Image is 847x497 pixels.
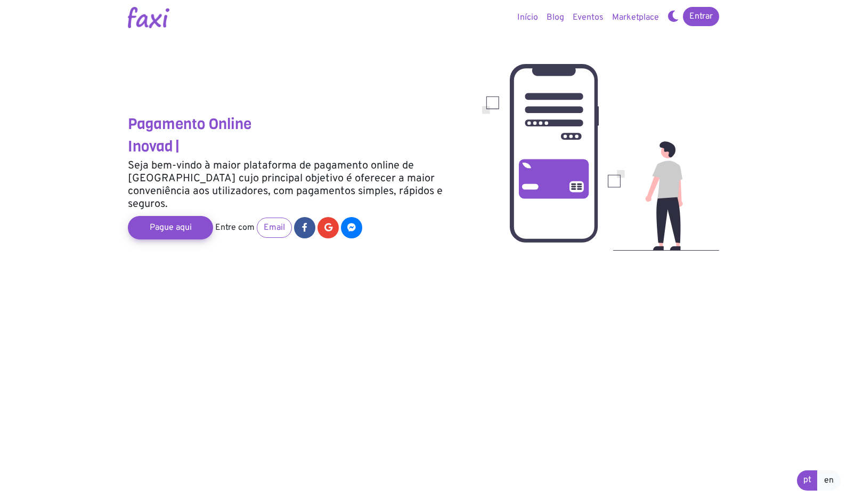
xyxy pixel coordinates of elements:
span: Entre com [215,222,255,233]
a: Entrar [683,7,719,26]
a: pt [797,470,818,491]
span: Inovad [128,137,173,156]
a: Blog [542,7,568,28]
a: Início [513,7,542,28]
img: Logotipo Faxi Online [128,7,169,28]
a: Pague aqui [128,216,213,239]
a: Email [257,218,292,238]
a: en [817,470,841,491]
h3: Pagamento Online [128,115,466,133]
a: Marketplace [608,7,663,28]
h5: Seja bem-vindo à maior plataforma de pagamento online de [GEOGRAPHIC_DATA] cujo principal objetiv... [128,159,466,211]
a: Eventos [568,7,608,28]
